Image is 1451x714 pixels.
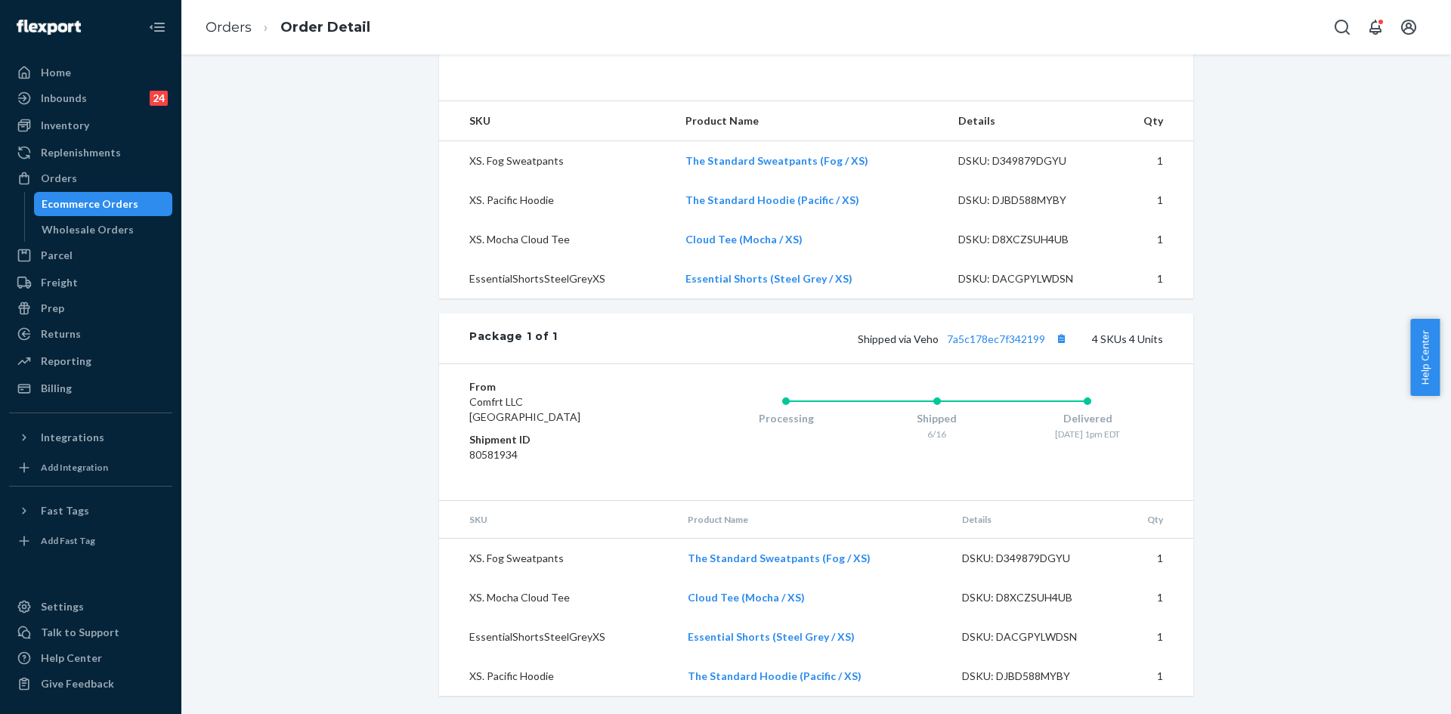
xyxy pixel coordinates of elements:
dd: 80581934 [469,447,650,462]
a: Inventory [9,113,172,138]
button: Help Center [1410,319,1440,396]
a: Orders [206,19,252,36]
div: Package 1 of 1 [469,329,558,348]
a: Wholesale Orders [34,218,173,242]
th: Details [950,501,1116,539]
td: XS. Mocha Cloud Tee [439,220,673,259]
div: Prep [41,301,64,316]
a: Inbounds24 [9,86,172,110]
a: Orders [9,166,172,190]
a: Add Fast Tag [9,529,172,553]
td: EssentialShortsSteelGreyXS [439,617,676,657]
td: XS. Pacific Hoodie [439,181,673,220]
div: Fast Tags [41,503,89,518]
div: Give Feedback [41,676,114,691]
div: Orders [41,171,77,186]
td: XS. Fog Sweatpants [439,141,673,181]
td: EssentialShortsSteelGreyXS [439,259,673,298]
td: 1 [1116,617,1193,657]
td: 1 [1112,259,1193,298]
th: Qty [1112,101,1193,141]
a: Talk to Support [9,620,172,644]
td: XS. Mocha Cloud Tee [439,578,676,617]
a: Cloud Tee (Mocha / XS) [685,233,803,246]
td: 1 [1116,657,1193,696]
a: Parcel [9,243,172,267]
a: The Standard Sweatpants (Fog / XS) [685,154,868,167]
div: 24 [150,91,168,106]
button: Open Search Box [1327,12,1357,42]
div: DSKU: DACGPYLWDSN [958,271,1100,286]
a: Freight [9,270,172,295]
div: Replenishments [41,145,121,160]
a: Reporting [9,349,172,373]
div: Ecommerce Orders [42,196,138,212]
td: 1 [1112,220,1193,259]
th: Product Name [673,101,945,141]
a: Essential Shorts (Steel Grey / XS) [688,630,855,643]
button: Give Feedback [9,672,172,696]
dt: Shipment ID [469,432,650,447]
div: Inbounds [41,91,87,106]
div: Home [41,65,71,80]
div: DSKU: D349879DGYU [958,153,1100,168]
div: Integrations [41,430,104,445]
div: Parcel [41,248,73,263]
a: Settings [9,595,172,619]
td: 1 [1112,181,1193,220]
th: Details [946,101,1112,141]
div: Shipped [862,411,1013,426]
dt: From [469,379,650,394]
button: Close Navigation [142,12,172,42]
div: Returns [41,326,81,342]
td: 1 [1116,578,1193,617]
a: The Standard Sweatpants (Fog / XS) [688,552,871,564]
a: Home [9,60,172,85]
span: Comfrt LLC [GEOGRAPHIC_DATA] [469,395,580,423]
a: The Standard Hoodie (Pacific / XS) [685,193,859,206]
div: DSKU: DJBD588MYBY [962,669,1104,684]
a: Prep [9,296,172,320]
div: DSKU: DACGPYLWDSN [962,629,1104,644]
div: Wholesale Orders [42,222,134,237]
div: Talk to Support [41,625,119,640]
div: DSKU: D349879DGYU [962,551,1104,566]
a: Add Integration [9,456,172,480]
a: Ecommerce Orders [34,192,173,216]
td: 1 [1112,141,1193,181]
div: Processing [710,411,862,426]
div: Reporting [41,354,91,369]
a: Help Center [9,646,172,670]
th: SKU [439,501,676,539]
img: Flexport logo [17,20,81,35]
div: 4 SKUs 4 Units [558,329,1163,348]
a: Replenishments [9,141,172,165]
div: Help Center [41,651,102,666]
td: XS. Fog Sweatpants [439,539,676,579]
div: Add Integration [41,461,108,474]
span: Shipped via Veho [858,332,1071,345]
div: DSKU: DJBD588MYBY [958,193,1100,208]
button: Integrations [9,425,172,450]
div: 6/16 [862,428,1013,440]
div: DSKU: D8XCZSUH4UB [958,232,1100,247]
a: Order Detail [280,19,370,36]
div: Delivered [1012,411,1163,426]
div: Billing [41,381,72,396]
a: Returns [9,322,172,346]
a: Cloud Tee (Mocha / XS) [688,591,805,604]
th: Product Name [676,501,950,539]
button: Open account menu [1394,12,1424,42]
div: Freight [41,275,78,290]
th: SKU [439,101,673,141]
div: DSKU: D8XCZSUH4UB [962,590,1104,605]
div: Inventory [41,118,89,133]
a: Billing [9,376,172,400]
th: Qty [1116,501,1193,539]
ol: breadcrumbs [193,5,382,50]
a: The Standard Hoodie (Pacific / XS) [688,669,862,682]
button: Fast Tags [9,499,172,523]
div: Settings [41,599,84,614]
td: XS. Pacific Hoodie [439,657,676,696]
